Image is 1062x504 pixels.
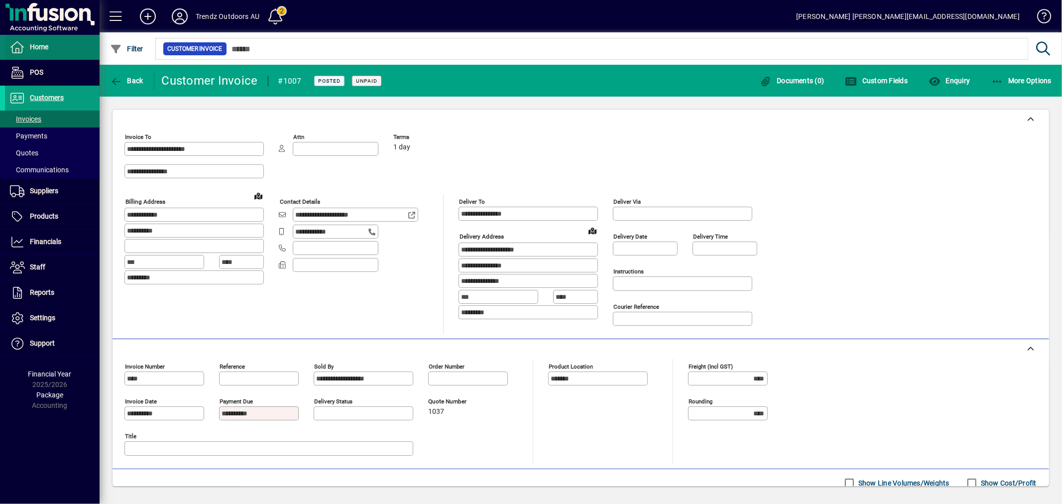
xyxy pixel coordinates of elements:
a: Invoices [5,111,100,127]
span: Reports [30,288,54,296]
mat-label: Invoice To [125,133,151,140]
span: Custom Fields [845,77,908,85]
mat-label: Delivery status [314,398,353,405]
span: Staff [30,263,45,271]
div: Customer Invoice [162,73,258,89]
mat-label: Reference [220,363,245,370]
mat-label: Title [125,433,136,440]
span: Quote number [428,398,488,405]
a: Support [5,331,100,356]
label: Show Cost/Profit [979,478,1037,488]
mat-label: Delivery date [613,233,647,240]
span: Financial Year [28,370,72,378]
span: Support [30,339,55,347]
a: Communications [5,161,100,178]
button: Custom Fields [843,72,911,90]
button: Enquiry [926,72,972,90]
a: Settings [5,306,100,331]
span: Documents (0) [760,77,825,85]
a: Home [5,35,100,60]
a: Products [5,204,100,229]
mat-label: Payment due [220,398,253,405]
button: Documents (0) [757,72,827,90]
mat-label: Order number [429,363,465,370]
span: Products [30,212,58,220]
a: Suppliers [5,179,100,204]
span: Back [110,77,143,85]
mat-label: Delivery time [693,233,728,240]
span: Customers [30,94,64,102]
app-page-header-button: Back [100,72,154,90]
a: POS [5,60,100,85]
span: Payments [10,132,47,140]
span: Terms [393,134,453,140]
label: Show Line Volumes/Weights [856,478,949,488]
span: Communications [10,166,69,174]
a: View on map [585,223,600,239]
span: Invoices [10,115,41,123]
a: Staff [5,255,100,280]
div: Trendz Outdoors AU [196,8,259,24]
a: Quotes [5,144,100,161]
span: Customer Invoice [167,44,223,54]
span: Financials [30,238,61,246]
button: Profile [164,7,196,25]
button: Back [108,72,146,90]
span: Filter [110,45,143,53]
span: 1 day [393,143,410,151]
button: Add [132,7,164,25]
mat-label: Invoice date [125,398,157,405]
span: Quotes [10,149,38,157]
span: 1037 [428,408,444,416]
mat-label: Deliver To [459,198,485,205]
mat-label: Instructions [613,268,644,275]
mat-label: Rounding [689,398,712,405]
span: Posted [318,78,341,84]
span: More Options [991,77,1052,85]
span: Suppliers [30,187,58,195]
a: Payments [5,127,100,144]
a: Knowledge Base [1030,2,1050,34]
span: Settings [30,314,55,322]
span: Home [30,43,48,51]
button: More Options [989,72,1055,90]
span: POS [30,68,43,76]
span: Package [36,391,63,399]
mat-label: Courier Reference [613,303,659,310]
a: Reports [5,280,100,305]
a: Financials [5,230,100,254]
span: Enquiry [929,77,970,85]
button: Filter [108,40,146,58]
mat-label: Product location [549,363,593,370]
mat-label: Freight (incl GST) [689,363,733,370]
mat-label: Sold by [314,363,334,370]
span: Unpaid [356,78,377,84]
mat-label: Attn [293,133,304,140]
div: [PERSON_NAME] [PERSON_NAME][EMAIL_ADDRESS][DOMAIN_NAME] [796,8,1020,24]
a: View on map [250,188,266,204]
mat-label: Invoice number [125,363,165,370]
div: #1007 [278,73,302,89]
mat-label: Deliver via [613,198,641,205]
